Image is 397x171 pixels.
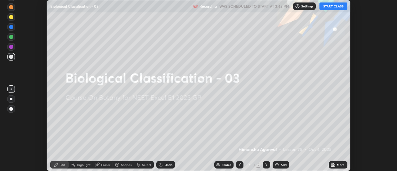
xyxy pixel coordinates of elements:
div: Eraser [101,163,110,166]
p: Recording [199,4,217,9]
div: Slides [222,163,231,166]
div: 2 [256,162,260,168]
p: Biological Classification - 03 [50,4,99,9]
div: 2 [246,163,252,167]
div: More [337,163,345,166]
img: class-settings-icons [295,4,300,9]
img: add-slide-button [274,162,279,167]
button: START CLASS [319,2,347,10]
div: Highlight [77,163,91,166]
div: Pen [60,163,65,166]
div: Shapes [121,163,132,166]
img: recording.375f2c34.svg [193,4,198,9]
h5: WAS SCHEDULED TO START AT 3:45 PM [219,3,289,9]
p: Settings [301,5,313,8]
div: Undo [165,163,172,166]
div: Add [281,163,287,166]
div: Select [142,163,151,166]
div: / [253,163,255,167]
